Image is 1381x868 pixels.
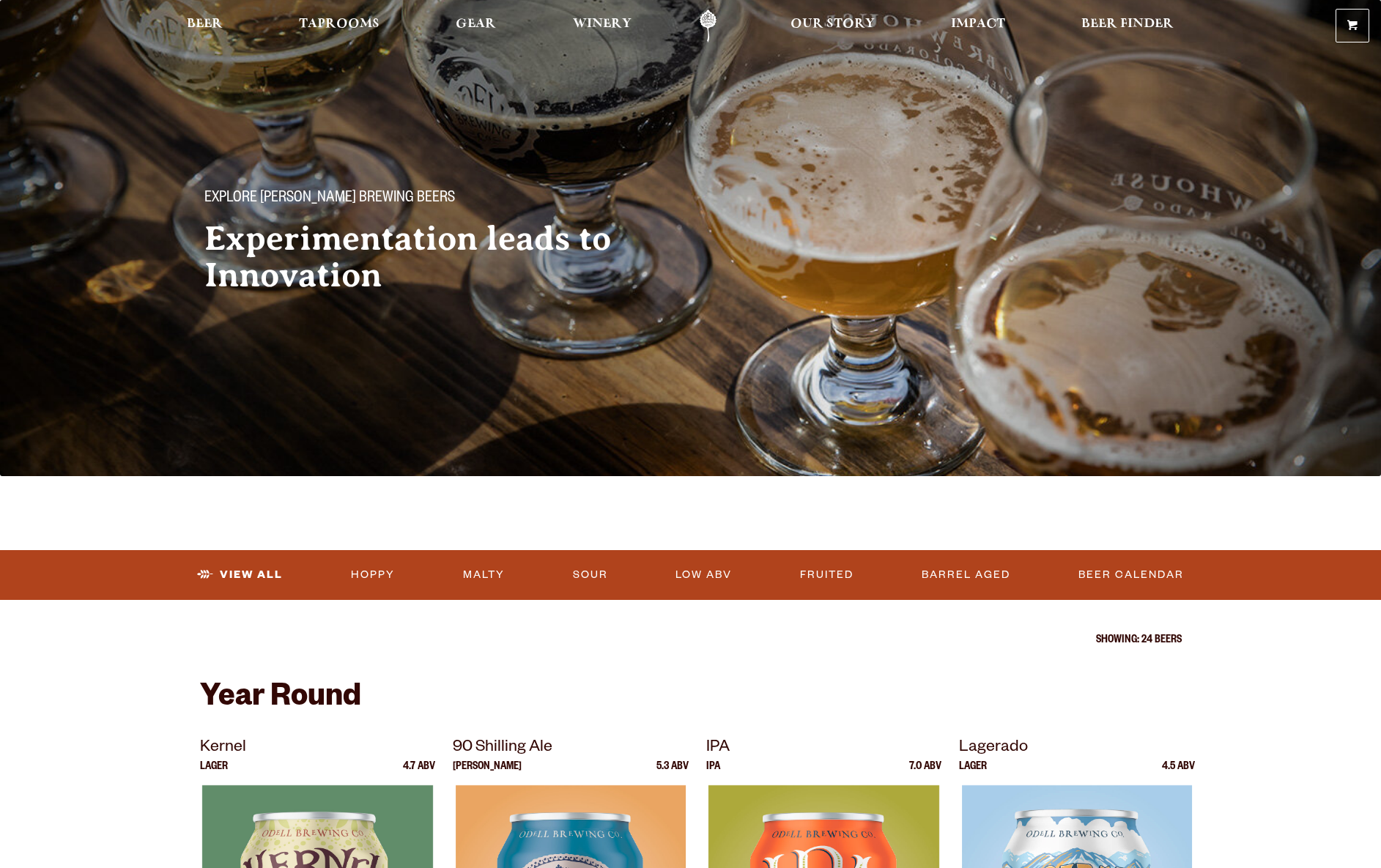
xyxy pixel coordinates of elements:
[200,762,228,785] p: Lager
[681,10,736,42] a: Odell Home
[289,10,389,42] a: Taprooms
[453,735,689,762] p: 90 Shilling Ale
[456,18,496,30] span: Gear
[204,220,662,294] h2: Experimentation leads to Innovation
[446,10,506,42] a: Gear
[177,10,232,42] a: Beer
[345,558,401,592] a: Hoppy
[1073,558,1190,592] a: Beer Calendar
[457,558,511,592] a: Malty
[781,10,884,42] a: Our Story
[670,558,738,592] a: Low ABV
[656,762,689,785] p: 5.3 ABV
[191,558,289,592] a: View All
[794,558,859,592] a: Fruited
[706,735,942,762] p: IPA
[573,18,632,30] span: Winery
[959,762,987,785] p: Lager
[909,762,941,785] p: 7.0 ABV
[200,735,436,762] p: Kernel
[959,735,1195,762] p: Lagerado
[403,762,435,785] p: 4.7 ABV
[941,10,1015,42] a: Impact
[200,635,1182,647] p: Showing: 24 Beers
[187,18,223,30] span: Beer
[1162,762,1195,785] p: 4.5 ABV
[916,558,1016,592] a: Barrel Aged
[1081,18,1174,30] span: Beer Finder
[951,18,1005,30] span: Impact
[204,190,455,209] span: Explore [PERSON_NAME] Brewing Beers
[200,682,1182,717] h2: Year Round
[453,762,522,785] p: [PERSON_NAME]
[1072,10,1183,42] a: Beer Finder
[791,18,875,30] span: Our Story
[299,18,380,30] span: Taprooms
[706,762,720,785] p: IPA
[563,10,641,42] a: Winery
[567,558,614,592] a: Sour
